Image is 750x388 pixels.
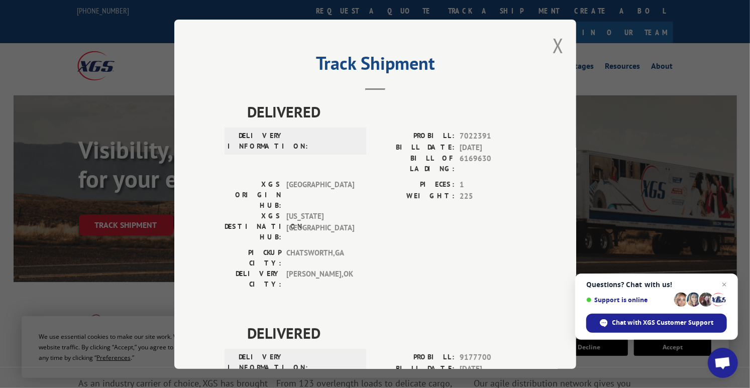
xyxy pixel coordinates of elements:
[225,247,281,269] label: PICKUP CITY:
[375,363,455,374] label: BILL DATE:
[612,318,714,327] span: Chat with XGS Customer Support
[247,322,526,344] span: DELIVERED
[586,281,727,289] span: Questions? Chat with us!
[586,314,727,333] div: Chat with XGS Customer Support
[247,100,526,123] span: DELIVERED
[286,269,354,290] span: [PERSON_NAME] , OK
[225,179,281,211] label: XGS ORIGIN HUB:
[286,211,354,242] span: [US_STATE][GEOGRAPHIC_DATA]
[225,269,281,290] label: DELIVERY CITY:
[286,247,354,269] span: CHATSWORTH , GA
[286,179,354,211] span: [GEOGRAPHIC_DATA]
[375,131,455,142] label: PROBILL:
[460,190,526,202] span: 225
[460,352,526,363] span: 9177700
[375,153,455,174] label: BILL OF LADING:
[460,142,526,153] span: [DATE]
[375,190,455,202] label: WEIGHT:
[460,153,526,174] span: 6169630
[228,352,284,373] label: DELIVERY INFORMATION:
[460,131,526,142] span: 7022391
[375,352,455,363] label: PROBILL:
[225,211,281,242] label: XGS DESTINATION HUB:
[718,279,730,291] span: Close chat
[228,131,284,152] label: DELIVERY INFORMATION:
[460,363,526,374] span: [DATE]
[375,179,455,191] label: PIECES:
[586,296,671,304] span: Support is online
[553,32,564,59] button: Close modal
[460,179,526,191] span: 1
[708,348,738,378] div: Open chat
[375,142,455,153] label: BILL DATE:
[225,56,526,75] h2: Track Shipment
